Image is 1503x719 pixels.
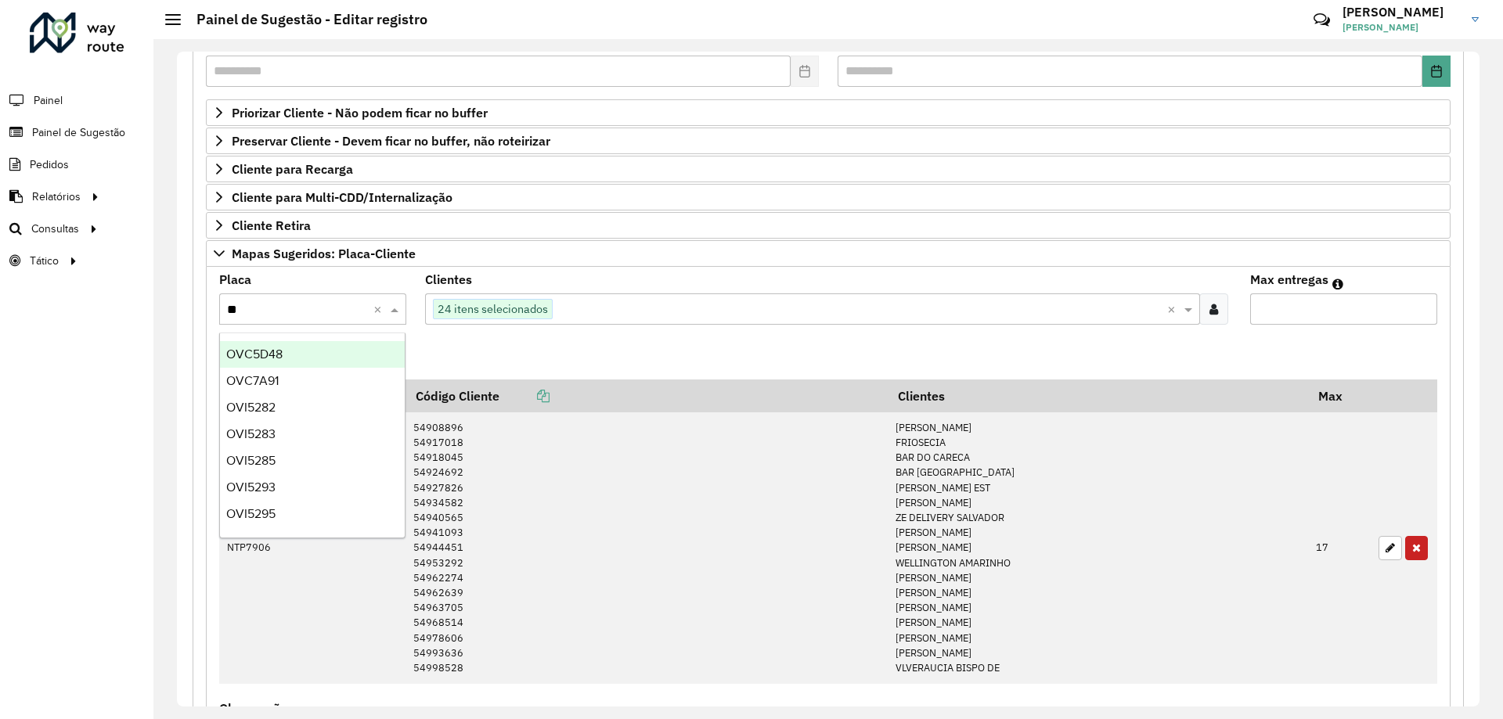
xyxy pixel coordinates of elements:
[499,388,550,404] a: Copiar
[232,247,416,260] span: Mapas Sugeridos: Placa-Cliente
[31,221,79,237] span: Consultas
[32,124,125,141] span: Painel de Sugestão
[373,300,387,318] span: Clear all
[425,270,472,289] label: Clientes
[206,99,1451,126] a: Priorizar Cliente - Não podem ficar no buffer
[219,412,405,684] td: NTP7906
[232,106,488,119] span: Priorizar Cliente - Não podem ficar no buffer
[30,156,69,173] span: Pedidos
[226,401,276,414] span: OVI5282
[219,270,251,289] label: Placa
[219,333,405,538] ng-dropdown-panel: Options list
[405,412,887,684] td: 54908896 54917018 54918045 54924692 54927826 54934582 54940565 54941093 54944451 54953292 5496227...
[1308,379,1371,412] th: Max
[232,135,550,147] span: Preservar Cliente - Devem ficar no buffer, não roteirizar
[226,374,279,387] span: OVC7A91
[226,427,276,440] span: OVI5283
[219,699,294,717] label: Observações
[206,128,1451,154] a: Preservar Cliente - Devem ficar no buffer, não roteirizar
[181,11,427,28] h2: Painel de Sugestão - Editar registro
[1167,300,1180,318] span: Clear all
[226,480,276,494] span: OVI5293
[226,347,283,361] span: OVC5D48
[1343,20,1460,34] span: [PERSON_NAME]
[206,212,1451,239] a: Cliente Retira
[226,454,276,467] span: OVI5285
[206,184,1451,210] a: Cliente para Multi-CDD/Internalização
[1305,3,1339,37] a: Contato Rápido
[226,507,276,520] span: OVI5295
[206,156,1451,182] a: Cliente para Recarga
[1343,5,1460,20] h3: [PERSON_NAME]
[32,189,81,205] span: Relatórios
[232,219,311,232] span: Cliente Retira
[887,379,1307,412] th: Clientes
[1422,56,1451,87] button: Choose Date
[34,92,63,109] span: Painel
[887,412,1307,684] td: [PERSON_NAME] FRIOSECIA BAR DO CARECA BAR [GEOGRAPHIC_DATA] [PERSON_NAME] EST [PERSON_NAME] ZE DE...
[1332,278,1343,290] em: Máximo de clientes que serão colocados na mesma rota com os clientes informados
[30,253,59,269] span: Tático
[1250,270,1328,289] label: Max entregas
[232,163,353,175] span: Cliente para Recarga
[232,191,452,203] span: Cliente para Multi-CDD/Internalização
[434,300,552,318] span: 24 itens selecionados
[1308,412,1371,684] td: 17
[206,240,1451,267] a: Mapas Sugeridos: Placa-Cliente
[405,379,887,412] th: Código Cliente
